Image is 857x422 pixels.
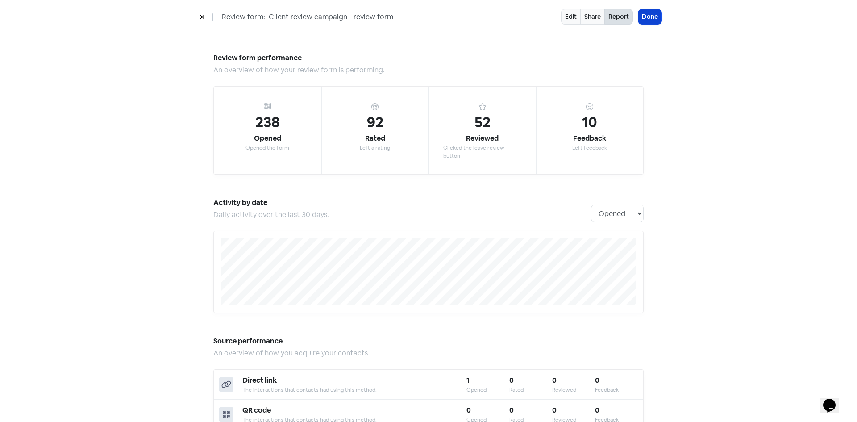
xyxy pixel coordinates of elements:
[573,133,606,144] div: Feedback
[582,112,597,133] div: 10
[561,9,581,25] a: Edit
[254,133,281,144] div: Opened
[466,386,509,394] div: Opened
[213,51,644,65] h5: Review form performance
[509,376,514,385] b: 0
[474,112,491,133] div: 52
[595,386,638,394] div: Feedback
[242,376,277,385] b: Direct link
[242,386,466,394] div: The interactions that contacts had using this method.
[213,196,591,209] h5: Activity by date
[820,386,848,413] iframe: chat widget
[360,144,390,152] div: Left a rating
[222,12,265,22] span: Review form:
[552,405,557,415] b: 0
[213,334,644,348] h5: Source performance
[552,386,595,394] div: Reviewed
[595,376,599,385] b: 0
[509,405,514,415] b: 0
[367,112,383,133] div: 92
[245,144,289,152] div: Opened the form
[443,144,522,160] div: Clicked the leave review button
[509,386,552,394] div: Rated
[572,144,607,152] div: Left feedback
[595,405,599,415] b: 0
[255,112,280,133] div: 238
[466,376,470,385] b: 1
[552,376,557,385] b: 0
[580,9,605,25] a: Share
[638,9,661,24] button: Done
[466,405,471,415] b: 0
[213,348,644,359] div: An overview of how you acquire your contacts.
[213,65,644,75] div: An overview of how your review form is performing.
[604,9,633,25] button: Report
[365,133,385,144] div: Rated
[213,209,591,220] div: Daily activity over the last 30 days.
[466,133,499,144] div: Reviewed
[242,405,271,415] b: QR code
